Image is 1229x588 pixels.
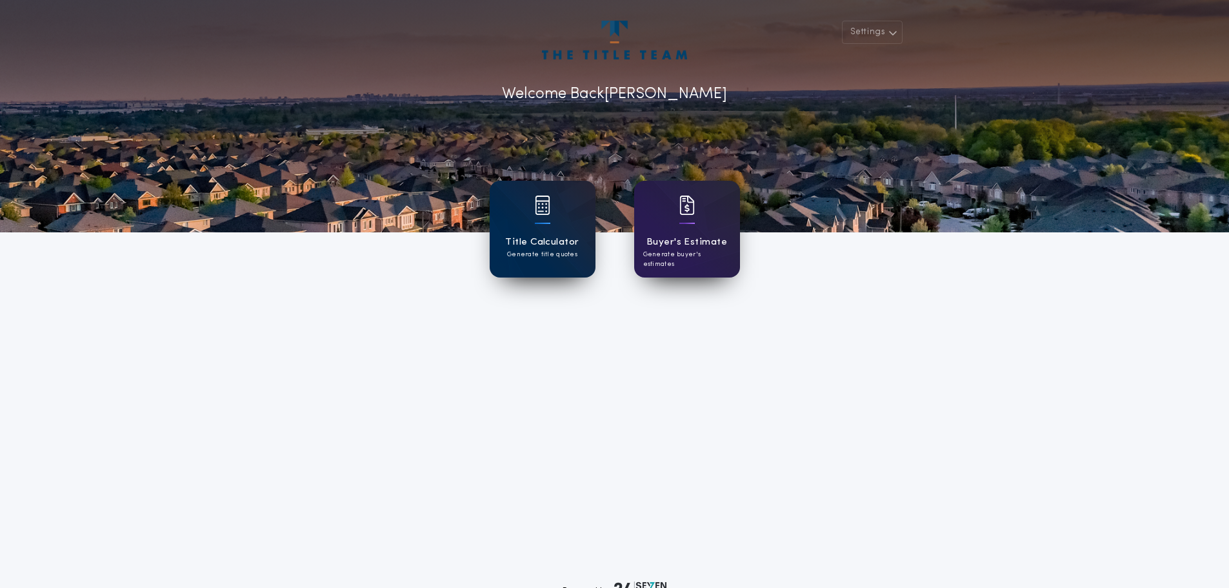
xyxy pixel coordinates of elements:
a: card iconBuyer's EstimateGenerate buyer's estimates [634,181,740,278]
p: Generate buyer's estimates [643,250,731,269]
a: card iconTitle CalculatorGenerate title quotes [490,181,595,278]
img: card icon [535,196,550,215]
button: Settings [842,21,903,44]
img: card icon [679,196,695,215]
h1: Title Calculator [505,235,579,250]
img: account-logo [542,21,686,59]
p: Generate title quotes [507,250,577,259]
h1: Buyer's Estimate [646,235,727,250]
p: Welcome Back [PERSON_NAME] [502,83,727,106]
